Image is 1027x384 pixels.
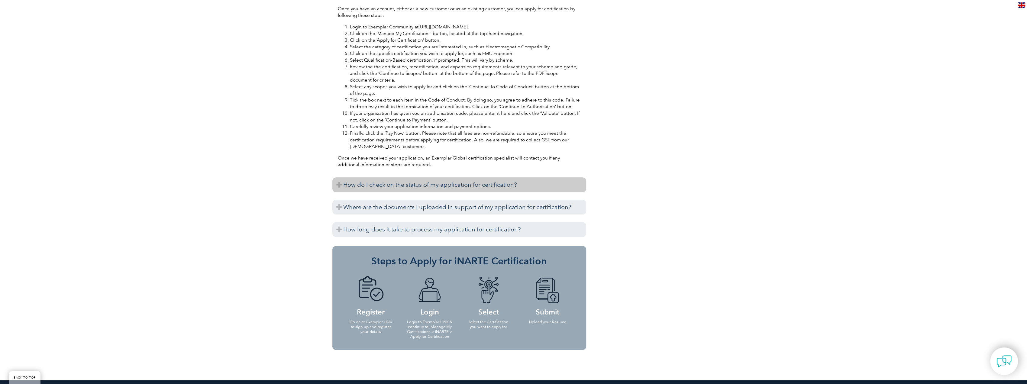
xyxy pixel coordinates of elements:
[332,222,586,237] h3: How long does it take to process my application for certification?
[350,44,581,50] li: Select the category of certification you are interested in, such as Electromagnetic Compatibility.
[350,97,581,110] li: Tick the box next to each item in the Code of Conduct. By doing so, you agree to adhere to this c...
[524,276,571,315] h4: Submit
[350,130,581,150] li: Finally, click the ‘Pay Now’ button. Please note that all fees are non-refundable, so ensure you ...
[996,354,1012,369] img: contact-chat.png
[1018,2,1025,8] img: en
[350,50,581,57] li: Click on the specific certification you wish to apply for, such as EMC Engineer.
[350,57,581,63] li: Select Qualification-Based certification, if prompted. This will vary by scheme.
[524,320,571,324] p: Upload your Resume
[354,276,387,304] img: icon-blue-doc-tick.png
[413,276,446,304] img: icon-blue-laptop-male.png
[418,24,468,30] a: [URL][DOMAIN_NAME]
[338,5,581,19] p: Once you have an account, either as a new customer or as an existing customer, you can apply for ...
[406,320,453,339] p: Login to Exemplar LINK & continue to: Manage My Certifications > iNARTE > Apply for Certification
[465,276,512,315] h4: Select
[465,320,512,329] p: Select the Certification you want to apply for
[350,30,581,37] li: Click on the ‘Manage My Certifications’ button, located at the top-hand navigation.
[350,63,581,83] li: Review the the certification, recertification, and expansion requirements relevant to your scheme...
[341,255,577,267] h3: Steps to Apply for iNARTE Certification
[350,83,581,97] li: Select any scopes you wish to apply for and click on the ‘Continue To Code of Conduct’ button at ...
[531,276,564,304] img: icon-blue-doc-arrow.png
[350,123,581,130] li: Carefully review your application information and payment options.
[347,276,394,315] h4: Register
[9,371,40,384] a: BACK TO TOP
[350,110,581,123] li: If your organization has given you an authorisation code, please enter it here and click the ‘Val...
[350,37,581,44] li: Click on the ‘Apply for Certification’ button.
[350,24,581,30] li: Login to Exemplar Community at .
[338,155,581,168] p: Once we have received your application, an Exemplar Global certification specialist will contact ...
[406,276,453,315] h4: Login
[472,276,505,304] img: icon-blue-finger-button.png
[332,177,586,192] h3: How do I check on the status of my application for certification?
[347,320,394,334] p: Go on to Exemplar LINK to sign up and register your details
[332,200,586,215] h3: Where are the documents I uploaded in support of my application for certification?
